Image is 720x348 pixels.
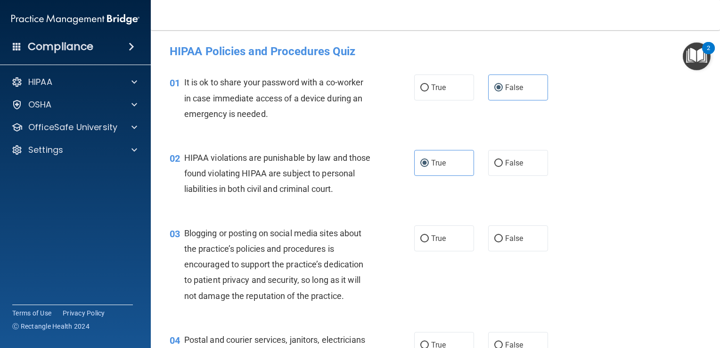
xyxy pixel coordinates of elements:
[184,228,364,301] span: Blogging or posting on social media sites about the practice’s policies and procedures is encoura...
[420,84,429,91] input: True
[11,99,137,110] a: OSHA
[28,40,93,53] h4: Compliance
[170,335,180,346] span: 04
[683,42,711,70] button: Open Resource Center, 2 new notifications
[63,308,105,318] a: Privacy Policy
[494,160,503,167] input: False
[12,322,90,331] span: Ⓒ Rectangle Health 2024
[494,235,503,242] input: False
[707,48,710,60] div: 2
[184,77,364,118] span: It is ok to share your password with a co-worker in case immediate access of a device during an e...
[11,76,137,88] a: HIPAA
[505,158,524,167] span: False
[28,76,52,88] p: HIPAA
[505,83,524,92] span: False
[28,144,63,156] p: Settings
[420,235,429,242] input: True
[28,122,117,133] p: OfficeSafe University
[431,83,446,92] span: True
[170,45,701,58] h4: HIPAA Policies and Procedures Quiz
[11,144,137,156] a: Settings
[431,158,446,167] span: True
[170,228,180,240] span: 03
[12,308,51,318] a: Terms of Use
[431,234,446,243] span: True
[170,153,180,164] span: 02
[184,153,371,194] span: HIPAA violations are punishable by law and those found violating HIPAA are subject to personal li...
[11,10,139,29] img: PMB logo
[494,84,503,91] input: False
[28,99,52,110] p: OSHA
[420,160,429,167] input: True
[11,122,137,133] a: OfficeSafe University
[505,234,524,243] span: False
[170,77,180,89] span: 01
